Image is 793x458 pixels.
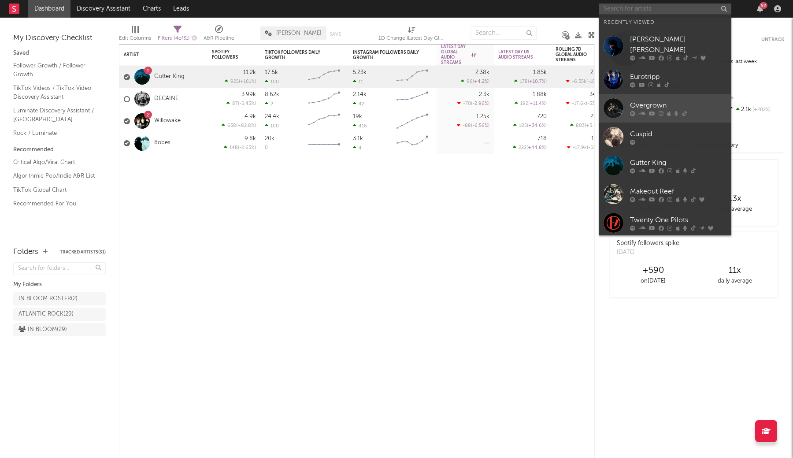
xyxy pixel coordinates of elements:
div: Gutter King [630,157,727,168]
div: 100 [265,79,279,85]
div: 100 [265,123,279,129]
div: 17.1k [591,136,604,141]
button: 52 [757,5,763,12]
div: Spotify followers spike [617,239,679,248]
svg: Chart title [393,88,432,110]
a: Willowake [154,117,181,125]
div: Recommended [13,145,106,155]
div: [PERSON_NAME] [PERSON_NAME] [630,34,727,56]
span: -5.43 % [239,101,255,106]
span: -2.63 % [239,145,255,150]
svg: Chart title [304,66,344,88]
span: ( 4 of 31 ) [174,36,189,41]
span: -88 [463,123,471,128]
div: ( ) [567,145,604,150]
span: +82.8 % [237,123,255,128]
span: 638 [227,123,236,128]
a: [PERSON_NAME] [PERSON_NAME] [599,30,731,65]
span: -51.2 % [588,145,603,150]
a: DECAINE [154,95,178,103]
div: Instagram Followers Daily Growth [353,50,419,60]
span: +4.2 % [474,79,488,84]
div: 1.25k [476,114,489,119]
input: Search... [471,26,537,40]
span: -2.96 % [472,101,488,106]
div: Twenty One Pilots [630,215,727,225]
div: ( ) [222,123,256,128]
div: ( ) [461,78,489,84]
div: ( ) [570,123,604,128]
div: ( ) [513,145,547,150]
div: 20k [265,136,274,141]
div: ( ) [457,123,489,128]
div: ( ) [566,101,604,106]
a: Critical Algo/Viral Chart [13,157,97,167]
div: 13 x [694,194,775,204]
a: Luminate Discovery Assistant / [GEOGRAPHIC_DATA] [13,106,97,124]
div: 19k [353,114,362,119]
div: Makeout Reef [630,186,727,197]
a: Algorithmic Pop/Indie A&R List [13,171,97,181]
div: Latest Day US Audio Streams [498,49,534,60]
div: daily average [694,276,775,287]
div: Saved [13,48,106,59]
span: +34.6 % [528,123,545,128]
div: Spotify Followers [212,49,243,60]
span: 185 [519,123,527,128]
div: Latest Day Global Audio Streams [441,44,476,65]
div: 0 [265,145,268,150]
div: 2 [265,101,273,107]
span: -17.6k [572,101,586,106]
div: 1D Change (Latest Day Global Audio Streams) [378,22,445,48]
span: [PERSON_NAME] [276,30,322,36]
div: ( ) [515,101,547,106]
input: Search for artists [599,4,731,15]
div: 4.9k [245,114,256,119]
a: TikTok Global Chart [13,185,97,195]
a: Recommended For You [13,199,97,209]
div: My Folders [13,279,106,290]
span: 148 [230,145,238,150]
svg: Chart title [304,88,344,110]
span: 192 [520,101,528,106]
a: Rock / Luminate [13,128,97,138]
div: 9.8k [245,136,256,141]
span: +202 % [751,108,771,112]
svg: Chart title [393,132,432,154]
a: IN BLOOM(29) [13,323,106,336]
div: Filters [158,33,197,44]
input: Search for folders... [13,262,106,275]
span: 925 [230,79,239,84]
a: Follower Growth / Follower Growth [13,61,97,79]
button: Save [330,32,341,37]
div: IN BLOOM ROSTER ( 2 ) [19,294,78,304]
div: 5.23k [353,70,367,75]
a: ATLANTIC ROCK(29) [13,308,106,321]
span: 178 [520,79,528,84]
div: Recently Viewed [604,17,727,28]
div: 11 x [694,265,775,276]
div: A&R Pipeline [204,33,234,44]
button: Untrack [761,35,784,44]
div: 8.62k [265,92,279,97]
span: -70 [463,101,471,106]
div: 11 [353,79,363,85]
span: -6.56 % [472,123,488,128]
div: Artist [124,52,190,57]
div: Cuspid [630,129,727,139]
div: 2.1k [726,104,784,115]
div: A&R Pipeline [204,22,234,48]
div: Eurotripp [630,71,727,82]
a: Cuspid [599,123,731,151]
div: Folders [13,247,38,257]
div: ( ) [566,78,604,84]
div: ( ) [225,78,256,84]
div: 11.2k [243,70,256,75]
div: 21.6k [590,114,604,119]
svg: Chart title [304,132,344,154]
div: Rolling 7D Global Audio Streams [556,47,591,63]
a: Eurotripp [599,65,731,94]
span: +161 % [240,79,255,84]
span: -33.9 % [587,101,603,106]
div: My Discovery Checklist [13,33,106,44]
